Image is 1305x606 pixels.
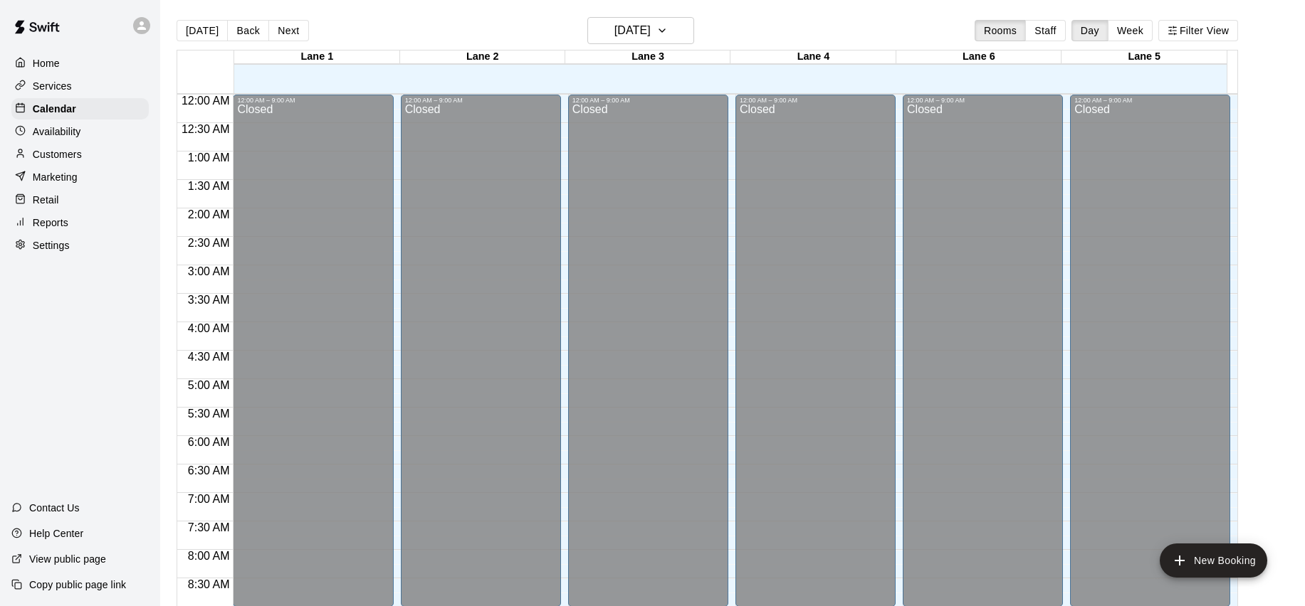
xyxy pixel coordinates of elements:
[184,550,234,562] span: 8:00 AM
[740,97,891,104] div: 12:00 AM – 9:00 AM
[184,436,234,448] span: 6:00 AM
[33,79,72,93] p: Services
[184,408,234,420] span: 5:30 AM
[33,147,82,161] p: Customers
[1108,20,1153,41] button: Week
[184,351,234,363] span: 4:30 AM
[184,493,234,505] span: 7:00 AM
[11,144,149,165] a: Customers
[184,208,234,220] span: 2:00 AM
[184,464,234,477] span: 6:30 AM
[400,51,565,64] div: Lane 2
[184,521,234,533] span: 7:30 AM
[227,20,269,41] button: Back
[177,20,228,41] button: [DATE]
[1071,20,1109,41] button: Day
[33,238,70,253] p: Settings
[29,526,83,541] p: Help Center
[572,97,724,104] div: 12:00 AM – 9:00 AM
[29,552,106,566] p: View public page
[234,51,399,64] div: Lane 1
[29,578,126,592] p: Copy public page link
[184,237,234,249] span: 2:30 AM
[184,578,234,590] span: 8:30 AM
[614,21,651,41] h6: [DATE]
[730,51,896,64] div: Lane 4
[975,20,1026,41] button: Rooms
[11,75,149,97] a: Services
[184,322,234,334] span: 4:00 AM
[184,294,234,306] span: 3:30 AM
[1074,97,1226,104] div: 12:00 AM – 9:00 AM
[268,20,308,41] button: Next
[11,98,149,119] a: Calendar
[33,102,76,116] p: Calendar
[11,189,149,211] a: Retail
[1158,20,1238,41] button: Filter View
[11,53,149,74] a: Home
[237,97,389,104] div: 12:00 AM – 9:00 AM
[178,95,234,107] span: 12:00 AM
[1062,51,1227,64] div: Lane 5
[184,180,234,192] span: 1:30 AM
[587,17,694,44] button: [DATE]
[33,56,60,70] p: Home
[178,123,234,135] span: 12:30 AM
[896,51,1062,64] div: Lane 6
[565,51,730,64] div: Lane 3
[184,151,234,164] span: 1:00 AM
[184,265,234,277] span: 3:00 AM
[11,235,149,256] a: Settings
[1025,20,1066,41] button: Staff
[405,97,557,104] div: 12:00 AM – 9:00 AM
[11,166,149,188] a: Marketing
[33,124,81,139] p: Availability
[29,501,80,515] p: Contact Us
[1160,543,1267,578] button: add
[184,379,234,391] span: 5:00 AM
[907,97,1059,104] div: 12:00 AM – 9:00 AM
[33,170,78,184] p: Marketing
[33,193,59,207] p: Retail
[11,212,149,233] a: Reports
[33,216,68,230] p: Reports
[11,121,149,142] a: Availability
